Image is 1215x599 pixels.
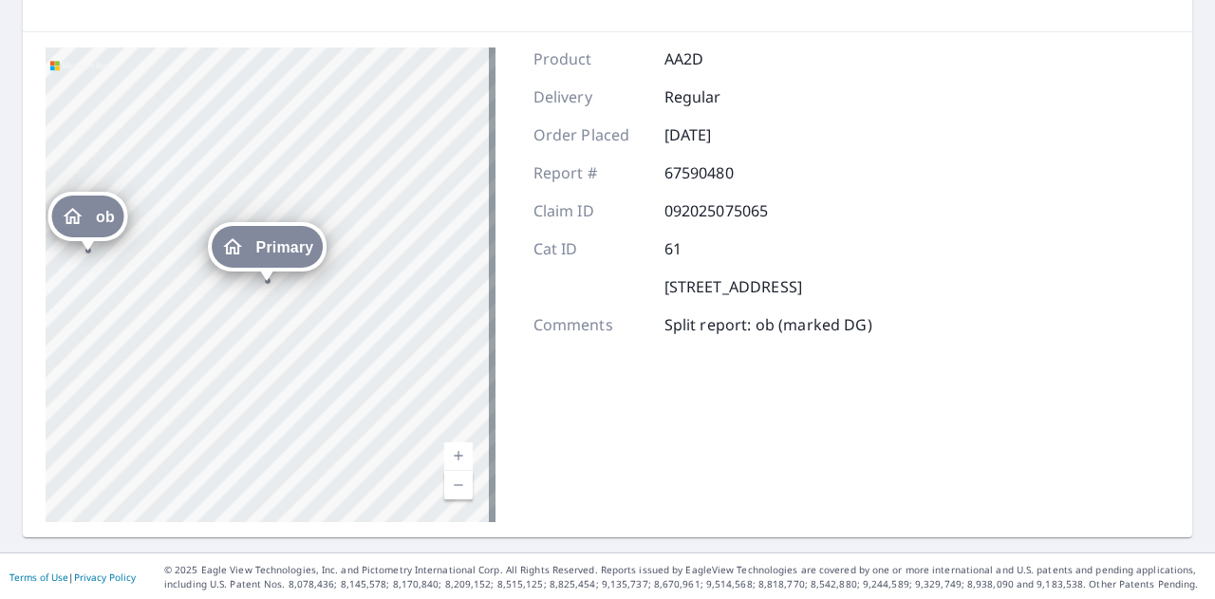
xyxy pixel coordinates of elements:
p: Regular [664,85,778,108]
p: Cat ID [533,237,647,260]
p: Claim ID [533,199,647,222]
p: AA2D [664,47,778,70]
a: Current Level 19, Zoom In [444,442,473,471]
p: Comments [533,313,647,336]
p: [STREET_ADDRESS] [664,275,802,298]
p: 67590480 [664,161,778,184]
p: 092025075065 [664,199,778,222]
div: Dropped pin, building Primary, Residential property, 1495 Green Trees Road Wayzata, MN 55391 [208,222,327,281]
p: 61 [664,237,778,260]
p: [DATE] [664,123,778,146]
a: Privacy Policy [74,571,136,584]
p: | [9,571,136,583]
p: Split report: ob (marked DG) [664,313,872,336]
p: Product [533,47,647,70]
p: Order Placed [533,123,647,146]
p: Delivery [533,85,647,108]
a: Terms of Use [9,571,68,584]
span: ob [96,210,115,224]
div: Dropped pin, building ob, Residential property, 1495 Green Trees Road Wayzata, MN 55391 [47,192,128,251]
a: Current Level 19, Zoom Out [444,471,473,499]
p: Report # [533,161,647,184]
p: © 2025 Eagle View Technologies, Inc. and Pictometry International Corp. All Rights Reserved. Repo... [164,563,1206,591]
span: Primary [256,240,314,254]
